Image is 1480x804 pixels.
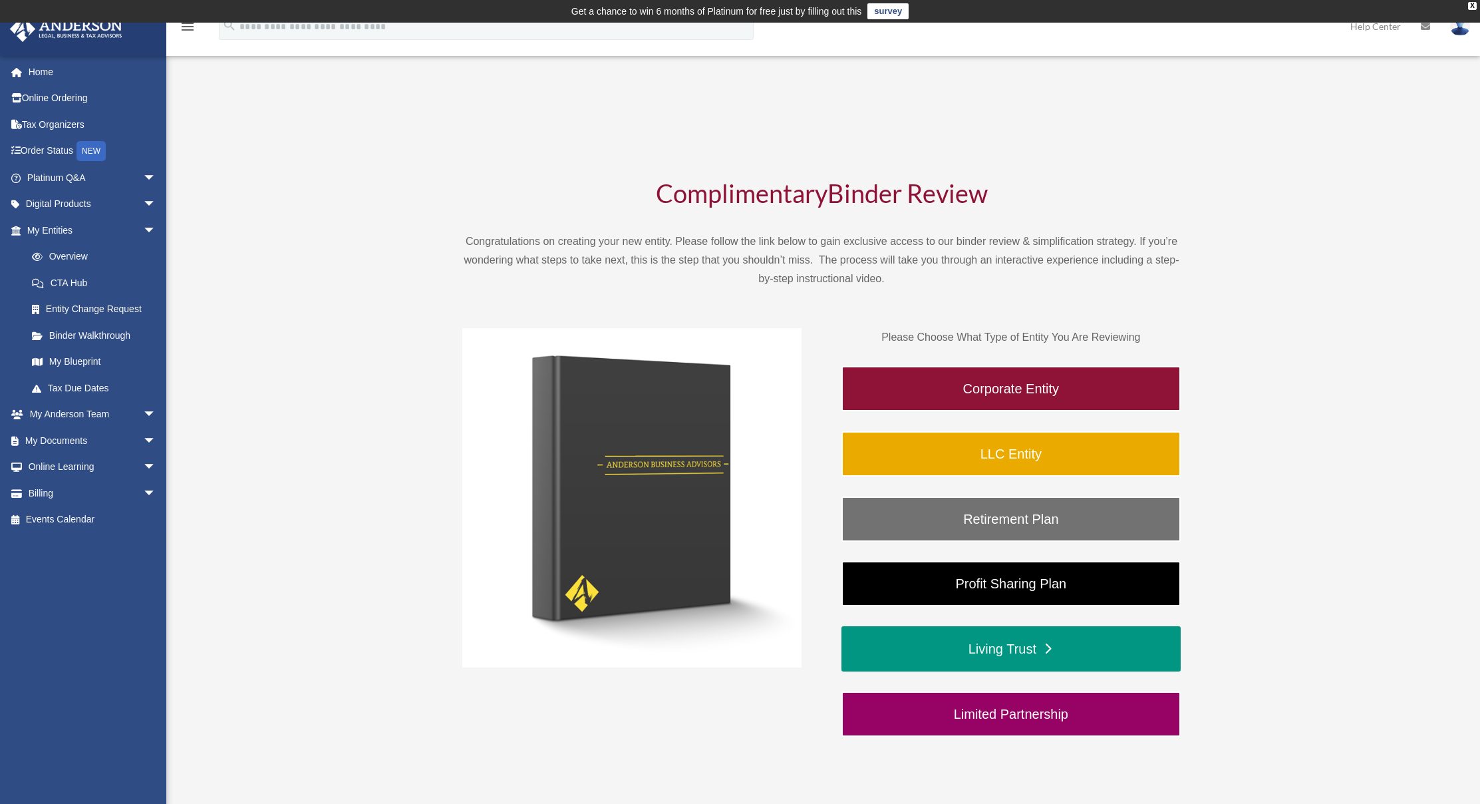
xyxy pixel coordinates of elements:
[841,626,1181,672] a: Living Trust
[143,164,170,192] span: arrow_drop_down
[841,497,1181,542] a: Retirement Plan
[222,18,237,33] i: search
[19,244,176,270] a: Overview
[143,454,170,481] span: arrow_drop_down
[9,217,176,244] a: My Entitiesarrow_drop_down
[841,561,1181,606] a: Profit Sharing Plan
[19,375,176,401] a: Tax Due Dates
[143,191,170,218] span: arrow_drop_down
[9,506,176,533] a: Events Calendar
[867,3,909,19] a: survey
[9,191,176,218] a: Digital Productsarrow_drop_down
[571,3,862,19] div: Get a chance to win 6 months of Platinum for free just by filling out this
[462,232,1181,288] p: Congratulations on creating your new entity. Please follow the link below to gain exclusive acces...
[143,401,170,429] span: arrow_drop_down
[9,164,176,191] a: Platinum Q&Aarrow_drop_down
[9,401,176,428] a: My Anderson Teamarrow_drop_down
[76,141,106,161] div: NEW
[9,85,176,112] a: Online Ordering
[143,427,170,455] span: arrow_drop_down
[841,328,1181,347] p: Please Choose What Type of Entity You Are Reviewing
[9,138,176,165] a: Order StatusNEW
[9,111,176,138] a: Tax Organizers
[180,23,196,35] a: menu
[9,454,176,481] a: Online Learningarrow_drop_down
[9,480,176,506] a: Billingarrow_drop_down
[1468,2,1477,10] div: close
[180,19,196,35] i: menu
[841,366,1181,411] a: Corporate Entity
[19,296,176,323] a: Entity Change Request
[19,270,176,296] a: CTA Hub
[19,322,170,349] a: Binder Walkthrough
[9,59,176,85] a: Home
[656,178,827,208] span: Complimentary
[143,217,170,244] span: arrow_drop_down
[9,427,176,454] a: My Documentsarrow_drop_down
[841,692,1181,737] a: Limited Partnership
[143,480,170,507] span: arrow_drop_down
[6,16,126,42] img: Anderson Advisors Platinum Portal
[827,178,988,208] span: Binder Review
[19,349,176,375] a: My Blueprint
[1450,17,1470,36] img: User Pic
[841,431,1181,477] a: LLC Entity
